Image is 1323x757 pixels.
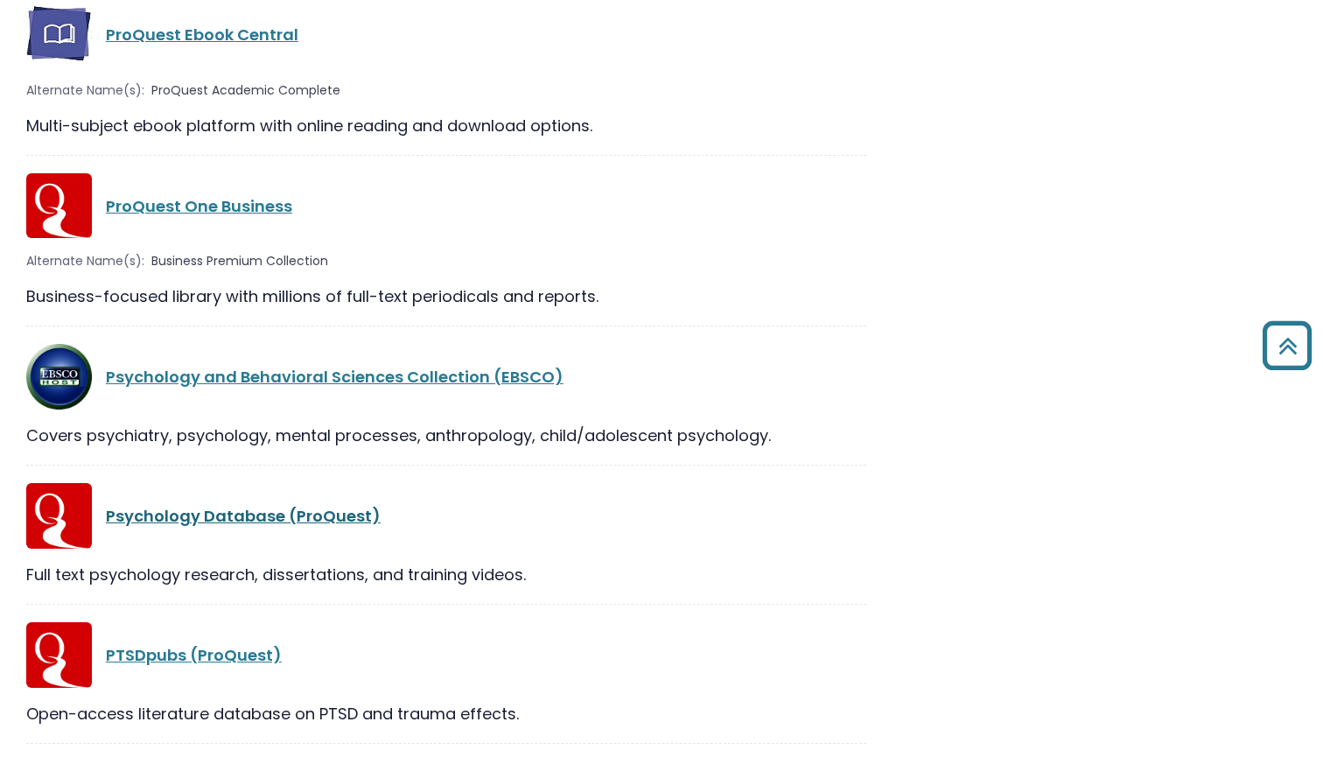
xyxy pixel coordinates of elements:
div: Full text psychology research, dissertations, and training videos. [26,563,866,586]
div: Multi-subject ebook platform with online reading and download options. [26,114,866,137]
a: Back to Top [1256,329,1319,361]
a: Psychology and Behavioral Sciences Collection (EBSCO) [106,366,563,388]
span: Alternate Name(s): [26,81,144,100]
a: ProQuest One Business [106,195,292,217]
a: ProQuest Ebook Central [106,24,298,46]
div: Covers psychiatry, psychology, mental processes, anthropology, child/adolescent psychology. [26,424,866,447]
span: ProQuest Academic Complete [151,81,340,100]
span: Alternate Name(s): [26,252,144,270]
div: Business-focused library with millions of full-text periodicals and reports. [26,284,866,308]
span: Business Premium Collection [151,252,328,270]
a: PTSDpubs (ProQuest) [106,644,282,666]
a: Psychology Database (ProQuest) [106,505,381,527]
div: Open-access literature database on PTSD and trauma effects. [26,702,866,725]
